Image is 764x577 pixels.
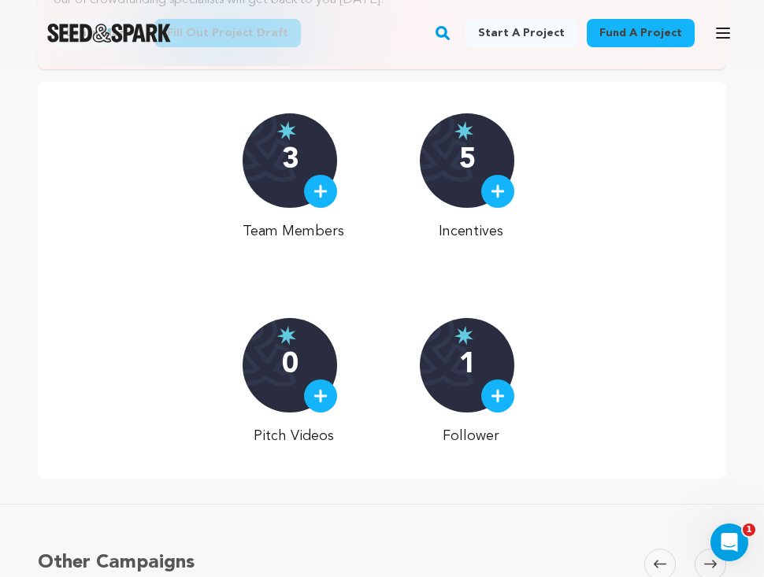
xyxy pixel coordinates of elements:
[313,389,328,403] img: plus.svg
[313,184,328,198] img: plus.svg
[243,425,344,447] p: Pitch Videos
[243,220,344,242] p: Team Members
[420,425,521,447] p: Follower
[743,523,755,536] span: 1
[465,19,577,47] a: Start a project
[491,184,505,198] img: plus.svg
[282,145,299,176] p: 3
[459,350,476,381] p: 1
[47,24,171,43] a: Seed&Spark Homepage
[47,24,171,43] img: Seed&Spark Logo Dark Mode
[710,523,748,561] iframe: Intercom live chat
[459,145,476,176] p: 5
[491,389,505,403] img: plus.svg
[38,549,195,577] h5: Other Campaigns
[282,350,299,381] p: 0
[587,19,695,47] a: Fund a project
[420,220,521,242] p: Incentives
